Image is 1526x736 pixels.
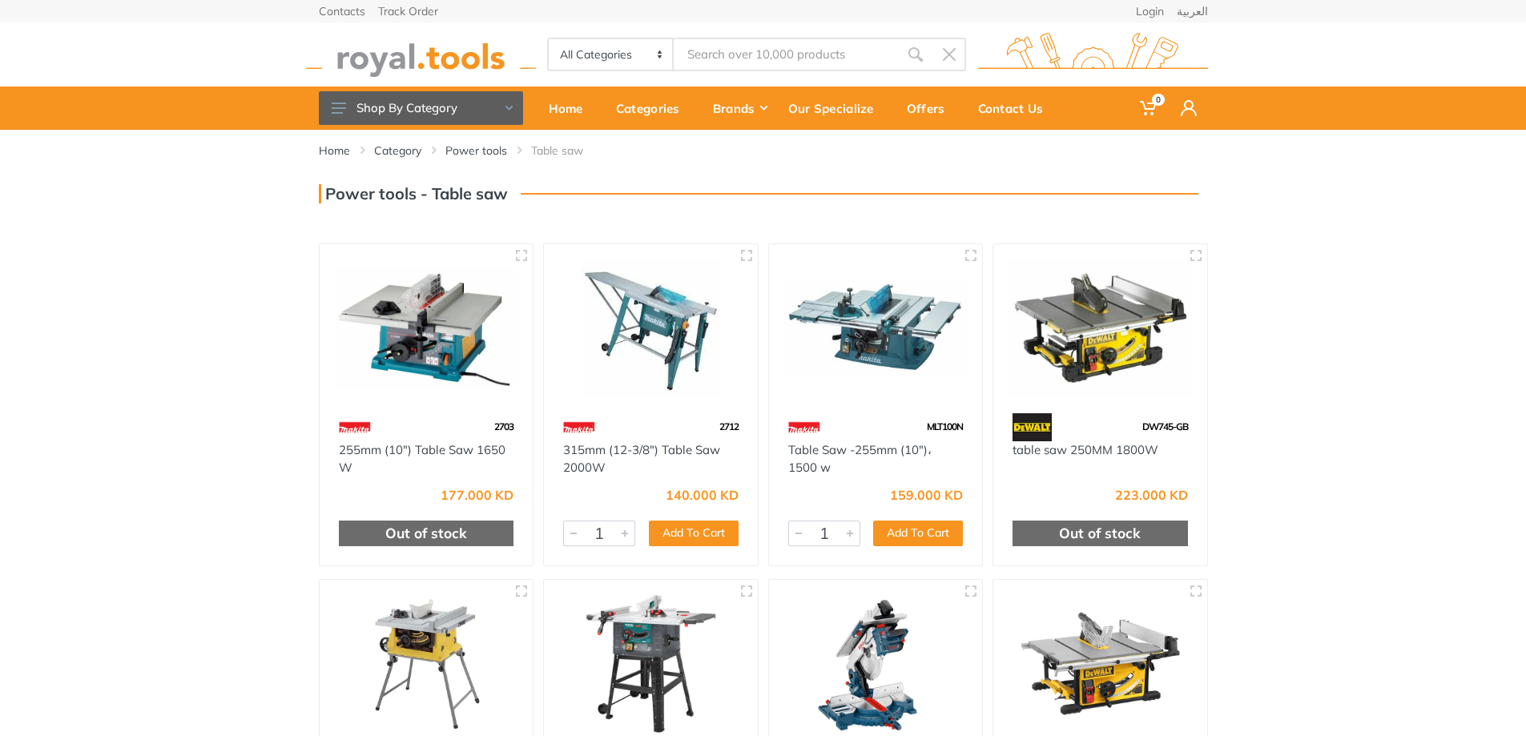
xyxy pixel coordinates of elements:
img: royal.tools Logo [978,33,1208,77]
img: royal.tools Logo [306,33,536,77]
a: Home [538,86,605,130]
input: Site search [674,38,898,71]
img: Royal Tools - table saw 250MM 1800W [1008,259,1193,397]
img: 45.webp [1013,413,1052,441]
select: Category [549,39,674,70]
a: Our Specialize [777,86,896,130]
img: 42.webp [563,413,595,441]
span: 2712 [719,420,739,432]
img: 42.webp [788,413,820,441]
div: 177.000 KD [441,489,513,501]
div: 159.000 KD [890,489,963,501]
a: Categories [605,86,702,130]
a: 0 [1129,86,1170,130]
div: 140.000 KD [666,489,739,501]
a: Contact Us [967,86,1065,130]
div: Out of stock [339,521,514,546]
a: Power tools [445,143,507,159]
a: Offers [896,86,967,130]
img: 42.webp [339,413,371,441]
nav: breadcrumb [319,143,1208,159]
img: Royal Tools - 315mm (12-3/8 [558,259,743,397]
a: Category [374,143,421,159]
a: table saw 250MM 1800W [1013,442,1158,457]
div: Out of stock [1013,521,1188,546]
li: Table saw [531,143,607,159]
div: Our Specialize [777,91,896,125]
span: MLT100N [927,420,963,432]
a: Table Saw -255mm (10")، 1500 w [788,442,932,476]
img: Royal Tools - Table Saw -255mm (10 [783,259,968,397]
img: Royal Tools - 1800W 254mm TABLE SAW [334,594,519,733]
span: 0 [1152,94,1165,106]
div: Offers [896,91,967,125]
a: 315mm (12-3/8") Table Saw 2000W [563,442,720,476]
div: Home [538,91,605,125]
a: العربية [1177,6,1208,17]
div: Contact Us [967,91,1065,125]
div: Categories [605,91,702,125]
button: Shop By Category [319,91,523,125]
div: Brands [702,91,777,125]
span: DW745-GB [1142,420,1188,432]
div: 223.000 KD [1115,489,1188,501]
a: Contacts [319,6,365,17]
img: Royal Tools - Table Saw 2000w, 250mm [1008,594,1193,733]
img: Royal Tools - Combination saw table and miter saw [783,594,968,733]
h3: Power tools - Table saw [319,184,508,203]
button: Add To Cart [873,521,963,546]
a: Login [1136,6,1164,17]
img: Royal Tools - Table Saw 1.500W / 254mm [558,594,743,733]
img: Royal Tools - 255mm (10 [334,259,519,397]
a: Track Order [378,6,438,17]
a: Home [319,143,350,159]
span: 2703 [494,420,513,432]
a: 255mm (10") Table Saw 1650 W [339,442,505,476]
button: Add To Cart [649,521,739,546]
